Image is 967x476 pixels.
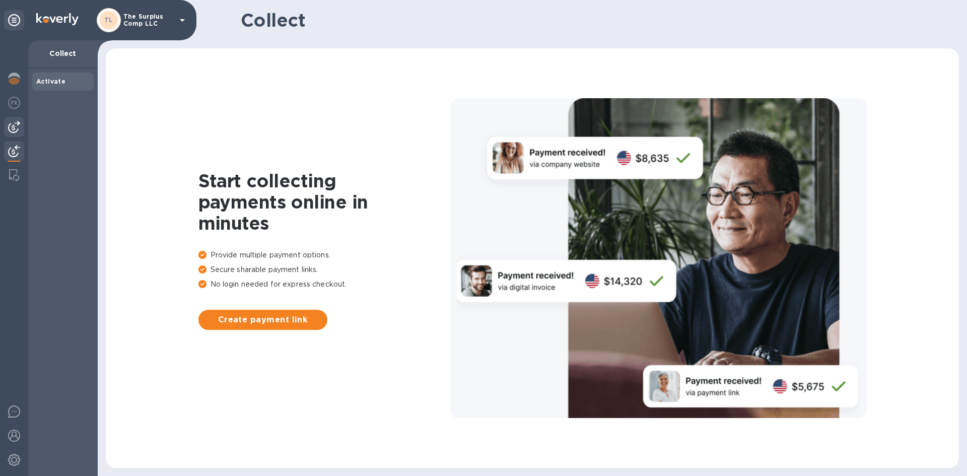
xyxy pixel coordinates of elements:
button: Create payment link [198,310,327,330]
img: Foreign exchange [8,97,20,109]
p: Provide multiple payment options. [198,250,450,260]
b: Activate [36,78,65,85]
h1: Start collecting payments online in minutes [198,170,450,234]
p: No login needed for express checkout. [198,279,450,290]
p: Secure sharable payment links. [198,264,450,275]
b: TL [104,16,113,24]
h1: Collect [241,10,951,31]
span: Create payment link [206,314,319,326]
p: The Surplus Comp LLC [123,13,174,27]
img: Logo [36,13,79,25]
p: Collect [36,48,90,58]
